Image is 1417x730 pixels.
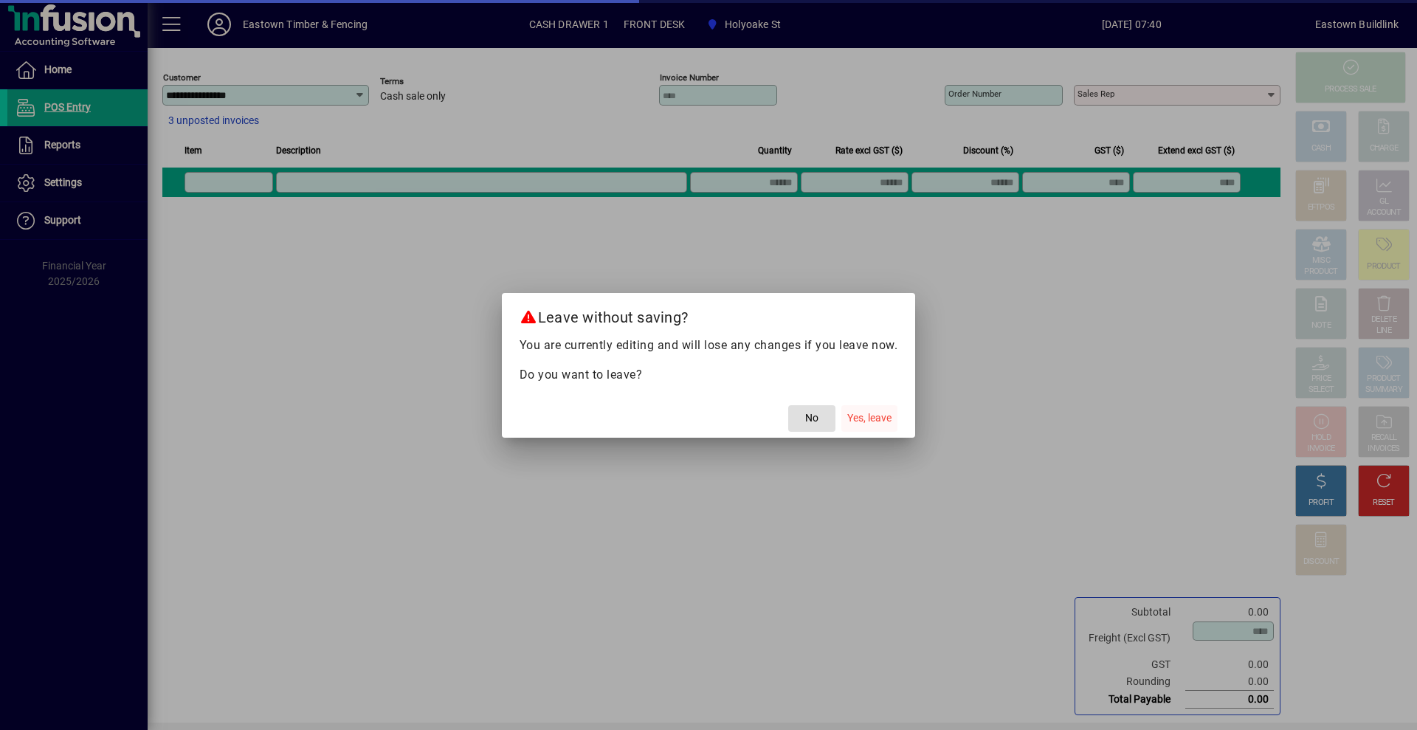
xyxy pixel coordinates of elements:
span: Yes, leave [847,410,892,426]
span: No [805,410,818,426]
button: No [788,405,835,432]
button: Yes, leave [841,405,897,432]
p: You are currently editing and will lose any changes if you leave now. [520,337,898,354]
h2: Leave without saving? [502,293,916,336]
p: Do you want to leave? [520,366,898,384]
